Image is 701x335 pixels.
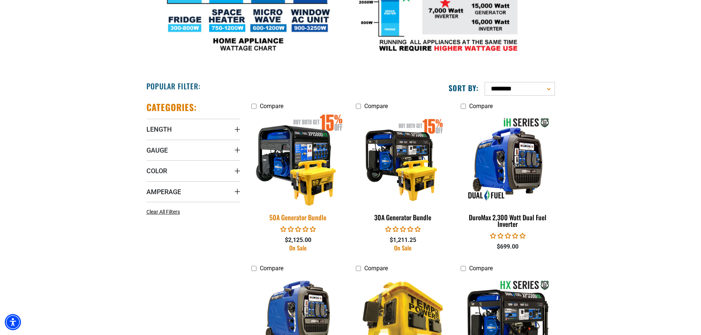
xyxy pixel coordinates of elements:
a: DuroMax 2,300 Watt Dual Fuel Inverter DuroMax 2,300 Watt Dual Fuel Inverter [461,113,555,232]
h2: Popular Filter: [146,81,201,91]
span: Length [146,125,172,133]
div: 30A Generator Bundle [356,214,450,221]
div: Accessibility Menu [5,314,21,330]
span: Compare [260,265,283,272]
div: $1,211.25 [356,236,450,245]
span: 0.00 stars [490,232,525,239]
label: Sort by: [449,83,479,93]
img: DuroMax 2,300 Watt Dual Fuel Inverter [461,117,554,202]
div: On Sale [356,245,450,251]
img: 30A Generator Bundle [357,117,449,202]
span: Color [146,167,167,175]
span: Amperage [146,188,181,196]
div: 50A Generator Bundle [251,214,345,221]
span: Compare [364,265,388,272]
span: Clear All Filters [146,209,180,215]
span: 0.00 stars [385,226,421,233]
summary: Length [146,119,240,139]
summary: Amperage [146,181,240,202]
a: 50A Generator Bundle 50A Generator Bundle [251,113,345,225]
summary: Gauge [146,140,240,160]
div: On Sale [251,245,345,251]
span: Compare [469,265,493,272]
span: Compare [260,103,283,110]
span: 0.00 stars [280,226,316,233]
a: 30A Generator Bundle 30A Generator Bundle [356,113,450,225]
div: DuroMax 2,300 Watt Dual Fuel Inverter [461,214,555,227]
img: 50A Generator Bundle [247,112,350,206]
div: $699.00 [461,242,555,251]
div: $2,125.00 [251,236,345,245]
a: Clear All Filters [146,208,183,216]
span: Compare [364,103,388,110]
span: Compare [469,103,493,110]
summary: Color [146,160,240,181]
span: Gauge [146,146,168,154]
h2: Categories: [146,101,197,113]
